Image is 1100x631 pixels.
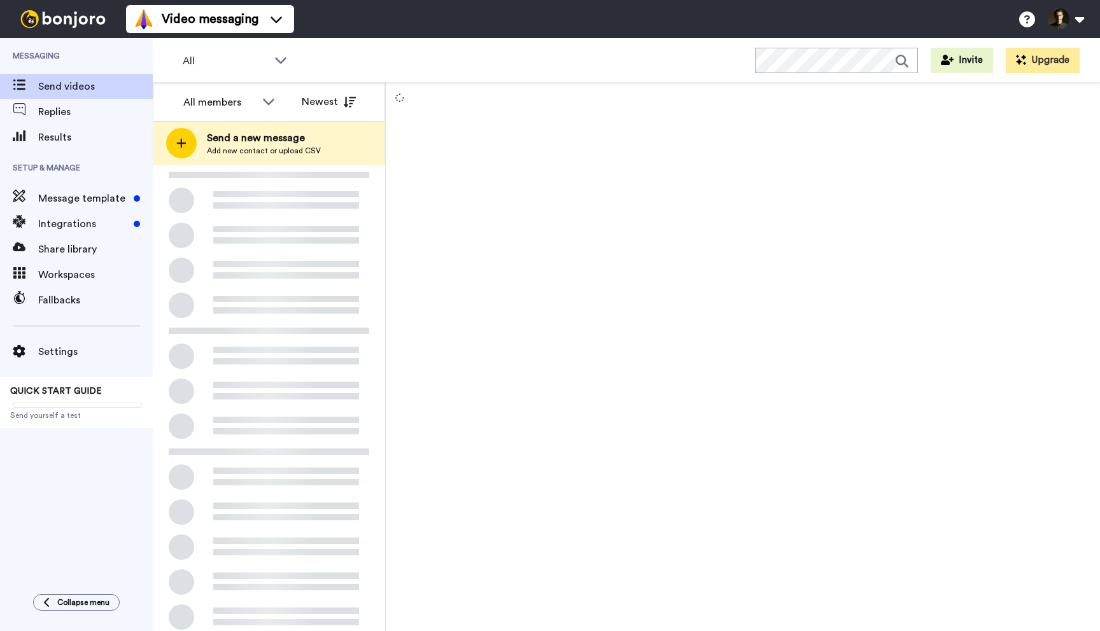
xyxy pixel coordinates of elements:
[183,53,268,69] span: All
[38,216,129,232] span: Integrations
[1006,48,1080,73] button: Upgrade
[15,10,111,28] img: bj-logo-header-white.svg
[292,89,365,114] button: Newest
[134,9,154,29] img: vm-color.svg
[10,387,102,396] span: QUICK START GUIDE
[33,594,120,611] button: Collapse menu
[183,95,256,110] div: All members
[207,146,321,156] span: Add new contact or upload CSV
[38,191,129,206] span: Message template
[162,10,258,28] span: Video messaging
[38,242,153,257] span: Share library
[38,293,153,308] span: Fallbacks
[38,344,153,359] span: Settings
[38,267,153,282] span: Workspaces
[38,79,153,94] span: Send videos
[931,48,993,73] button: Invite
[207,130,321,146] span: Send a new message
[38,104,153,120] span: Replies
[38,130,153,145] span: Results
[10,410,143,420] span: Send yourself a test
[57,597,109,607] span: Collapse menu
